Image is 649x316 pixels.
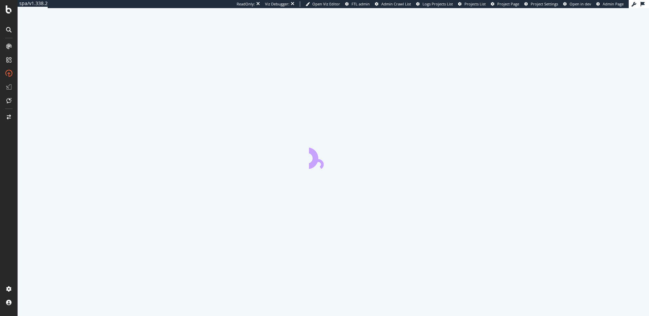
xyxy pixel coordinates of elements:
[265,1,289,7] div: Viz Debugger:
[596,1,624,7] a: Admin Page
[497,1,519,6] span: Project Page
[531,1,558,6] span: Project Settings
[458,1,486,7] a: Projects List
[524,1,558,7] a: Project Settings
[309,144,358,169] div: animation
[416,1,453,7] a: Logs Projects List
[603,1,624,6] span: Admin Page
[563,1,591,7] a: Open in dev
[423,1,453,6] span: Logs Projects List
[237,1,255,7] div: ReadOnly:
[381,1,411,6] span: Admin Crawl List
[306,1,340,7] a: Open Viz Editor
[345,1,370,7] a: FTL admin
[352,1,370,6] span: FTL admin
[570,1,591,6] span: Open in dev
[375,1,411,7] a: Admin Crawl List
[464,1,486,6] span: Projects List
[312,1,340,6] span: Open Viz Editor
[491,1,519,7] a: Project Page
